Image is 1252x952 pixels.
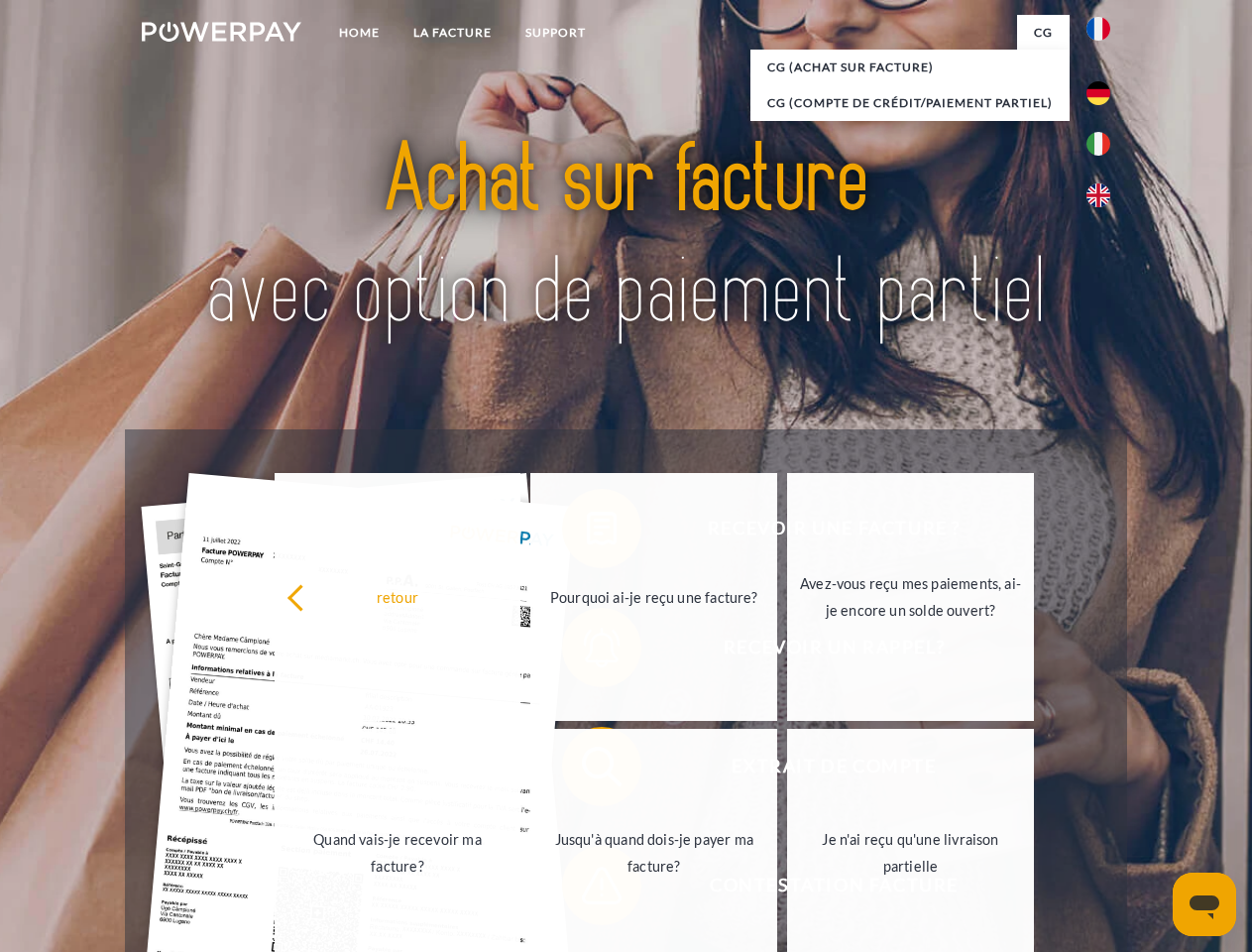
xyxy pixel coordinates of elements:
div: Jusqu'à quand dois-je payer ma facture? [542,826,765,880]
a: LA FACTURE [397,15,509,51]
div: Avez-vous reçu mes paiements, ai-je encore un solde ouvert? [799,570,1022,624]
img: title-powerpay_fr.svg [189,95,1063,380]
a: Support [509,15,603,51]
a: Home [322,15,397,51]
div: Quand vais-je recevoir ma facture? [286,826,510,880]
img: fr [1086,17,1110,41]
img: it [1086,132,1110,156]
img: logo-powerpay-white.svg [142,22,301,42]
a: CG (Compte de crédit/paiement partiel) [750,85,1070,121]
div: retour [286,583,510,610]
div: Pourquoi ai-je reçu une facture? [542,583,765,610]
img: de [1086,81,1110,105]
a: CG (achat sur facture) [750,50,1070,85]
a: CG [1017,15,1070,51]
div: Je n'ai reçu qu'une livraison partielle [799,826,1022,880]
img: en [1086,183,1110,207]
iframe: Bouton de lancement de la fenêtre de messagerie [1173,873,1236,936]
a: Avez-vous reçu mes paiements, ai-je encore un solde ouvert? [787,473,1034,721]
